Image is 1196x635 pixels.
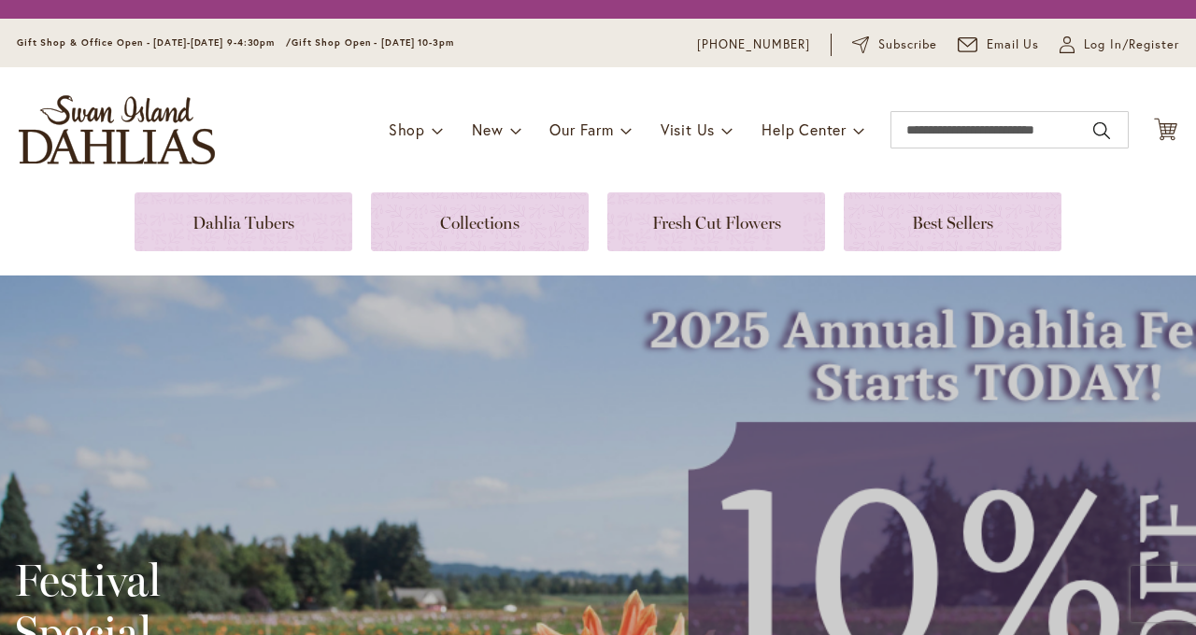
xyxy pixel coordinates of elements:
[17,36,292,49] span: Gift Shop & Office Open - [DATE]-[DATE] 9-4:30pm /
[389,120,425,139] span: Shop
[697,35,810,54] a: [PHONE_NUMBER]
[878,35,937,54] span: Subscribe
[987,35,1040,54] span: Email Us
[1060,35,1179,54] a: Log In/Register
[958,35,1040,54] a: Email Us
[19,95,215,164] a: store logo
[292,36,454,49] span: Gift Shop Open - [DATE] 10-3pm
[1084,35,1179,54] span: Log In/Register
[1093,116,1110,146] button: Search
[661,120,715,139] span: Visit Us
[549,120,613,139] span: Our Farm
[472,120,503,139] span: New
[852,35,937,54] a: Subscribe
[762,120,847,139] span: Help Center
